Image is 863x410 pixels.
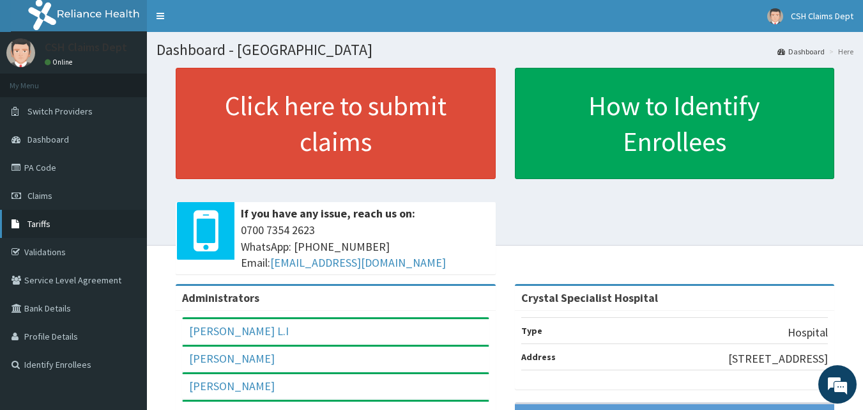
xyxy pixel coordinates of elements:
p: [STREET_ADDRESS] [728,351,828,367]
a: Click here to submit claims [176,68,496,179]
span: Claims [27,190,52,201]
a: [PERSON_NAME] [189,379,275,393]
a: Dashboard [777,46,825,57]
a: [EMAIL_ADDRESS][DOMAIN_NAME] [270,255,446,270]
a: [PERSON_NAME] [189,351,275,366]
img: User Image [767,8,783,24]
a: Online [45,58,75,67]
b: Administrators [182,290,259,305]
p: Hospital [788,324,828,341]
span: CSH Claims Dept [791,10,853,22]
b: Type [521,325,542,336]
a: [PERSON_NAME] L.I [189,324,289,338]
span: Dashboard [27,134,69,145]
span: 0700 7354 2623 WhatsApp: [PHONE_NUMBER] Email: [241,222,489,271]
span: Switch Providers [27,106,93,117]
span: Tariffs [27,218,50,230]
a: How to Identify Enrollees [515,68,835,179]
strong: Crystal Specialist Hospital [521,290,658,305]
img: User Image [6,38,35,67]
li: Here [826,46,853,57]
b: Address [521,351,556,363]
b: If you have any issue, reach us on: [241,206,415,221]
p: CSH Claims Dept [45,42,127,53]
h1: Dashboard - [GEOGRAPHIC_DATA] [157,42,853,58]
